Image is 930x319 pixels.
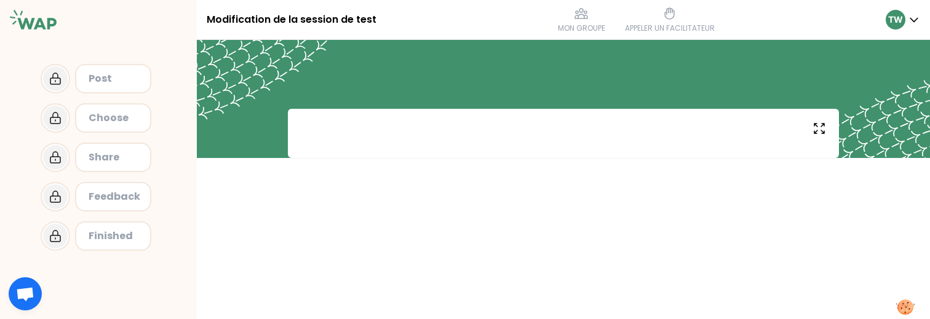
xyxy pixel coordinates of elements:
[620,1,720,38] button: Appeler un facilitateur
[886,10,920,30] button: TW
[89,71,140,86] div: Post
[888,14,903,26] p: TW
[9,277,42,310] a: Ouvrir le chat
[89,150,140,165] div: Share
[89,111,140,125] div: Choose
[89,229,140,243] div: Finished
[558,23,605,33] p: Mon groupe
[625,23,715,33] p: Appeler un facilitateur
[553,1,610,38] button: Mon groupe
[89,189,140,204] div: Feedback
